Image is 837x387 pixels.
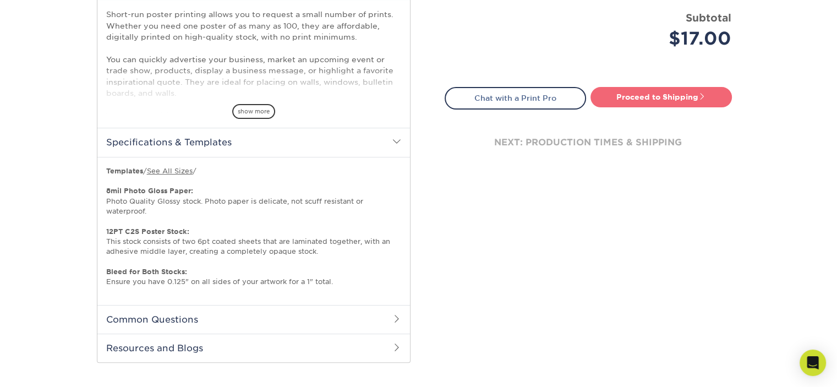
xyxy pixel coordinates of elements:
strong: 12PT C2S Poster Stock: [106,227,189,236]
h2: Resources and Blogs [97,334,410,362]
a: See All Sizes [147,167,193,175]
b: Templates [106,167,143,175]
a: Chat with a Print Pro [445,87,586,109]
strong: Subtotal [686,12,731,24]
div: next: production times & shipping [445,110,732,176]
strong: 8mil Photo Gloss Paper: [106,187,193,195]
div: Open Intercom Messenger [800,350,826,376]
h2: Specifications & Templates [97,128,410,156]
div: $17.00 [597,25,731,52]
span: show more [232,104,275,119]
p: / / Photo Quality Glossy stock. Photo paper is delicate, not scuff resistant or waterproof. This ... [106,166,401,287]
a: Proceed to Shipping [590,87,732,107]
strong: Bleed for Both Stocks: [106,268,187,276]
h2: Common Questions [97,305,410,334]
p: Short-run poster printing allows you to request a small number of prints. Whether you need one po... [106,9,401,256]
